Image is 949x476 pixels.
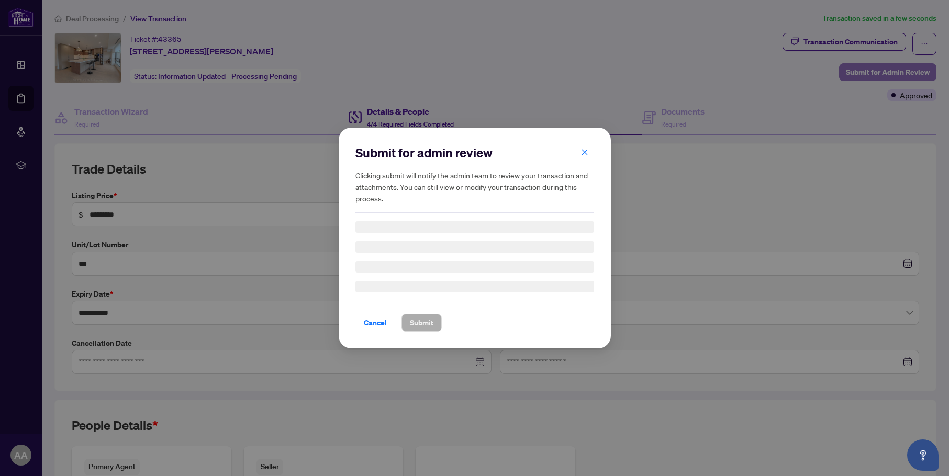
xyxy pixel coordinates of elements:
h5: Clicking submit will notify the admin team to review your transaction and attachments. You can st... [355,169,594,204]
h2: Submit for admin review [355,144,594,161]
button: Open asap [907,439,939,471]
span: Cancel [364,314,387,331]
span: close [581,149,588,156]
button: Cancel [355,314,395,332]
button: Submit [401,314,442,332]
